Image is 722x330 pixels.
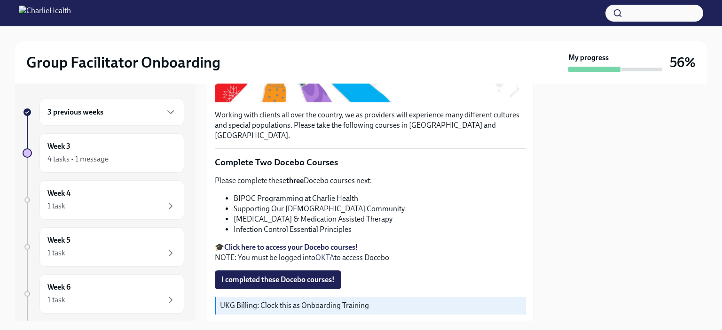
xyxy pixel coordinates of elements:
h3: 56% [670,54,696,71]
a: Week 41 task [23,180,184,220]
h6: 3 previous weeks [47,107,103,117]
h2: Group Facilitator Onboarding [26,53,220,72]
div: 3 previous weeks [39,99,184,126]
a: Week 51 task [23,227,184,267]
p: UKG Billing: Clock this as Onboarding Training [220,300,522,311]
h6: Week 3 [47,141,71,152]
li: Supporting Our [DEMOGRAPHIC_DATA] Community [234,204,526,214]
h6: Week 6 [47,282,71,292]
strong: My progress [568,53,609,63]
span: I completed these Docebo courses! [221,275,335,284]
a: OKTA [315,253,334,262]
a: Click here to access your Docebo courses! [224,243,358,252]
li: Infection Control Essential Principles [234,224,526,235]
p: Complete Two Docebo Courses [215,156,526,169]
div: 4 tasks • 1 message [47,154,109,164]
p: Working with clients all over the country, we as providers will experience many different culture... [215,110,526,141]
div: 1 task [47,295,65,305]
strong: three [286,176,304,185]
p: Please complete these Docebo courses next: [215,176,526,186]
div: 1 task [47,248,65,258]
a: Week 34 tasks • 1 message [23,133,184,173]
div: 1 task [47,201,65,211]
p: 🎓 NOTE: You must be logged into to access Docebo [215,242,526,263]
h6: Week 4 [47,188,71,199]
a: Week 61 task [23,274,184,314]
h6: Week 5 [47,235,71,246]
li: [MEDICAL_DATA] & Medication Assisted Therapy [234,214,526,224]
li: BIPOC Programming at Charlie Health [234,193,526,204]
button: I completed these Docebo courses! [215,270,341,289]
img: CharlieHealth [19,6,71,21]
